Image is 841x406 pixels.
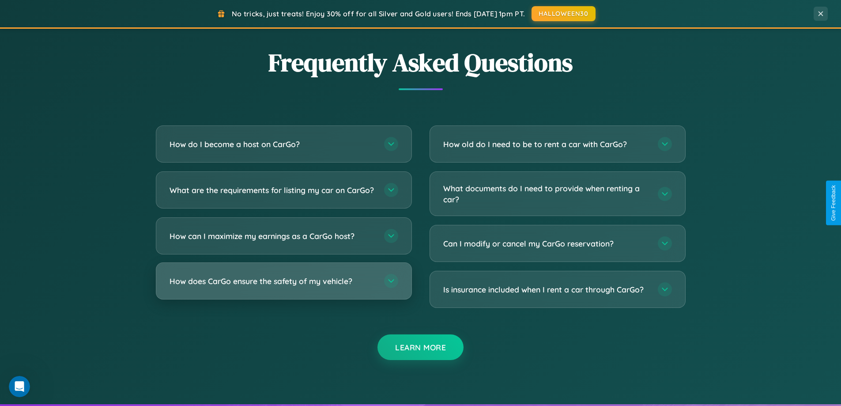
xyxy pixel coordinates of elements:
h3: How can I maximize my earnings as a CarGo host? [170,231,375,242]
h3: How does CarGo ensure the safety of my vehicle? [170,276,375,287]
h3: Can I modify or cancel my CarGo reservation? [443,238,649,249]
h3: What documents do I need to provide when renting a car? [443,183,649,205]
h3: How old do I need to be to rent a car with CarGo? [443,139,649,150]
h3: How do I become a host on CarGo? [170,139,375,150]
span: No tricks, just treats! Enjoy 30% off for all Silver and Gold users! Ends [DATE] 1pm PT. [232,9,525,18]
div: Give Feedback [830,185,837,221]
h2: Frequently Asked Questions [156,46,686,80]
button: Learn More [377,334,464,360]
h3: What are the requirements for listing my car on CarGo? [170,185,375,196]
h3: Is insurance included when I rent a car through CarGo? [443,284,649,295]
button: HALLOWEEN30 [532,6,596,21]
iframe: Intercom live chat [9,376,30,397]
